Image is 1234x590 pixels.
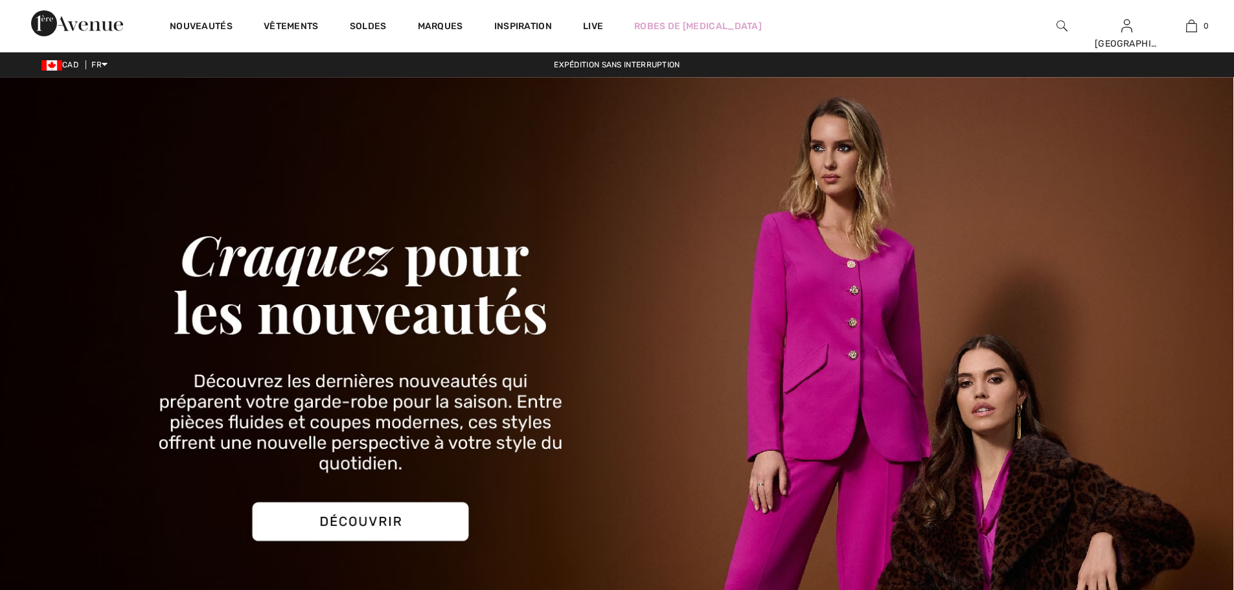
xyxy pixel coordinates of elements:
[1121,19,1132,32] a: Se connecter
[41,60,84,69] span: CAD
[31,10,123,36] img: 1ère Avenue
[264,21,319,34] a: Vêtements
[1160,18,1223,34] a: 0
[41,60,62,71] img: Canadian Dollar
[583,19,603,33] a: Live
[418,21,463,34] a: Marques
[1057,18,1068,34] img: recherche
[1186,18,1197,34] img: Mon panier
[170,21,233,34] a: Nouveautés
[494,21,552,34] span: Inspiration
[634,19,762,33] a: Robes de [MEDICAL_DATA]
[1121,18,1132,34] img: Mes infos
[350,21,387,34] a: Soldes
[1204,20,1209,32] span: 0
[1095,37,1158,51] div: [GEOGRAPHIC_DATA]
[91,60,108,69] span: FR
